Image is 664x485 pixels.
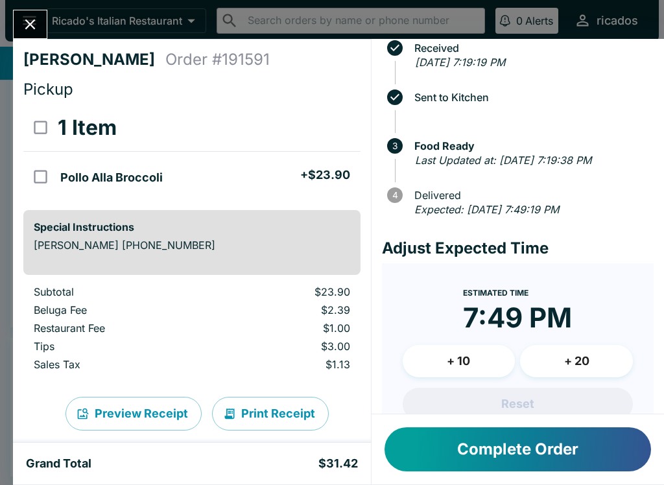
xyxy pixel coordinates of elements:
em: [DATE] 7:19:19 PM [415,56,505,69]
span: Food Ready [408,140,654,152]
h5: + $23.90 [300,167,350,183]
h5: $31.42 [318,456,358,471]
h5: Pollo Alla Broccoli [60,170,163,185]
button: + 20 [520,345,633,377]
button: Close [14,10,47,38]
button: + 10 [403,345,516,377]
h6: Special Instructions [34,220,350,233]
p: Beluga Fee [34,303,202,316]
p: Subtotal [34,285,202,298]
p: $1.00 [222,322,350,335]
h4: Order # 191591 [165,50,270,69]
time: 7:49 PM [463,301,572,335]
span: Delivered [408,189,654,201]
span: Estimated Time [463,288,528,298]
h3: 1 Item [58,115,117,141]
p: Restaurant Fee [34,322,202,335]
button: Preview Receipt [65,397,202,431]
h4: Adjust Expected Time [382,239,654,258]
text: 4 [392,190,397,200]
em: Expected: [DATE] 7:49:19 PM [414,203,559,216]
h4: [PERSON_NAME] [23,50,165,69]
button: Complete Order [385,427,651,471]
p: $3.00 [222,340,350,353]
p: $2.39 [222,303,350,316]
table: orders table [23,104,361,200]
span: Pickup [23,80,73,99]
em: Last Updated at: [DATE] 7:19:38 PM [415,154,591,167]
p: Tips [34,340,202,353]
table: orders table [23,285,361,376]
p: $1.13 [222,358,350,371]
span: Sent to Kitchen [408,91,654,103]
button: Print Receipt [212,397,329,431]
p: $23.90 [222,285,350,298]
h5: Grand Total [26,456,91,471]
p: [PERSON_NAME] [PHONE_NUMBER] [34,239,350,252]
text: 3 [392,141,397,151]
span: Received [408,42,654,54]
p: Sales Tax [34,358,202,371]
